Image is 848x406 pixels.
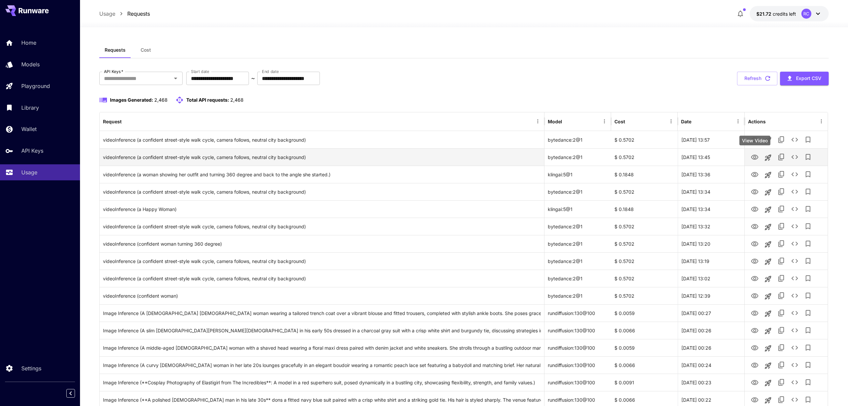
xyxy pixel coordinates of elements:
[533,117,542,126] button: Menu
[756,10,796,17] div: $21.72286
[761,272,775,286] button: Launch in playground
[103,149,541,166] div: Click to copy prompt
[801,150,815,164] button: Add to library
[678,131,744,148] div: 10 Aug, 2025 13:57
[748,202,761,216] button: View Video
[815,374,848,406] iframe: Chat Widget
[103,270,541,287] div: Click to copy prompt
[678,339,744,356] div: 10 Aug, 2025 00:26
[21,82,50,90] p: Playground
[678,218,744,235] div: 10 Aug, 2025 13:32
[103,305,541,322] div: Click to copy prompt
[99,10,115,18] a: Usage
[611,322,678,339] div: $ 0.0066
[230,97,244,103] span: 2,468
[103,287,541,304] div: Click to copy prompt
[21,168,37,176] p: Usage
[104,69,123,74] label: API Keys
[544,218,611,235] div: bytedance:2@1
[761,342,775,355] button: Launch in playground
[788,289,801,302] button: See details
[801,202,815,216] button: Add to library
[103,374,541,391] div: Click to copy prompt
[801,220,815,233] button: Add to library
[761,307,775,320] button: Launch in playground
[678,322,744,339] div: 10 Aug, 2025 00:26
[748,119,766,124] div: Actions
[775,358,788,372] button: Copy TaskUUID
[761,220,775,234] button: Launch in playground
[788,168,801,181] button: See details
[103,218,541,235] div: Click to copy prompt
[611,304,678,322] div: $ 0.0059
[775,237,788,250] button: Copy TaskUUID
[186,97,229,103] span: Total API requests:
[748,358,761,372] button: View Image
[99,10,150,18] nav: breadcrumb
[611,148,678,166] div: $ 0.5702
[191,69,209,74] label: Start date
[611,356,678,374] div: $ 0.0066
[611,131,678,148] div: $ 0.5702
[748,237,761,250] button: View Video
[748,271,761,285] button: View Video
[817,117,826,126] button: Menu
[103,339,541,356] div: Click to copy prompt
[127,10,150,18] a: Requests
[775,341,788,354] button: Copy TaskUUID
[71,387,80,399] div: Collapse sidebar
[21,104,39,112] p: Library
[103,357,541,374] div: Click to copy prompt
[544,339,611,356] div: rundiffusion:130@100
[678,287,744,304] div: 10 Aug, 2025 12:39
[544,252,611,270] div: bytedance:2@1
[678,304,744,322] div: 10 Aug, 2025 00:27
[750,6,829,21] button: $21.72286RC
[775,202,788,216] button: Copy TaskUUID
[544,356,611,374] div: rundiffusion:130@100
[262,69,279,74] label: End date
[692,117,701,126] button: Sort
[788,306,801,320] button: See details
[739,136,770,145] div: View Video
[788,202,801,216] button: See details
[761,151,775,164] button: Launch in playground
[775,289,788,302] button: Copy TaskUUID
[775,254,788,268] button: Copy TaskUUID
[614,119,625,124] div: Cost
[775,376,788,389] button: Copy TaskUUID
[748,323,761,337] button: View Image
[801,254,815,268] button: Add to library
[775,133,788,146] button: Copy TaskUUID
[611,287,678,304] div: $ 0.5702
[122,117,132,126] button: Sort
[666,117,676,126] button: Menu
[154,97,168,103] span: 2,468
[548,119,562,124] div: Model
[801,376,815,389] button: Add to library
[678,200,744,218] div: 10 Aug, 2025 13:34
[544,374,611,391] div: rundiffusion:130@100
[544,131,611,148] div: bytedance:2@1
[801,289,815,302] button: Add to library
[801,306,815,320] button: Add to library
[563,117,572,126] button: Sort
[611,166,678,183] div: $ 0.1848
[103,201,541,218] div: Click to copy prompt
[788,237,801,250] button: See details
[611,235,678,252] div: $ 0.5702
[103,166,541,183] div: Click to copy prompt
[103,322,541,339] div: Click to copy prompt
[544,304,611,322] div: rundiffusion:130@100
[788,185,801,198] button: See details
[775,185,788,198] button: Copy TaskUUID
[103,183,541,200] div: Click to copy prompt
[748,306,761,320] button: View Image
[773,11,796,17] span: credits left
[775,168,788,181] button: Copy TaskUUID
[544,148,611,166] div: bytedance:2@1
[801,358,815,372] button: Add to library
[110,97,153,103] span: Images Generated:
